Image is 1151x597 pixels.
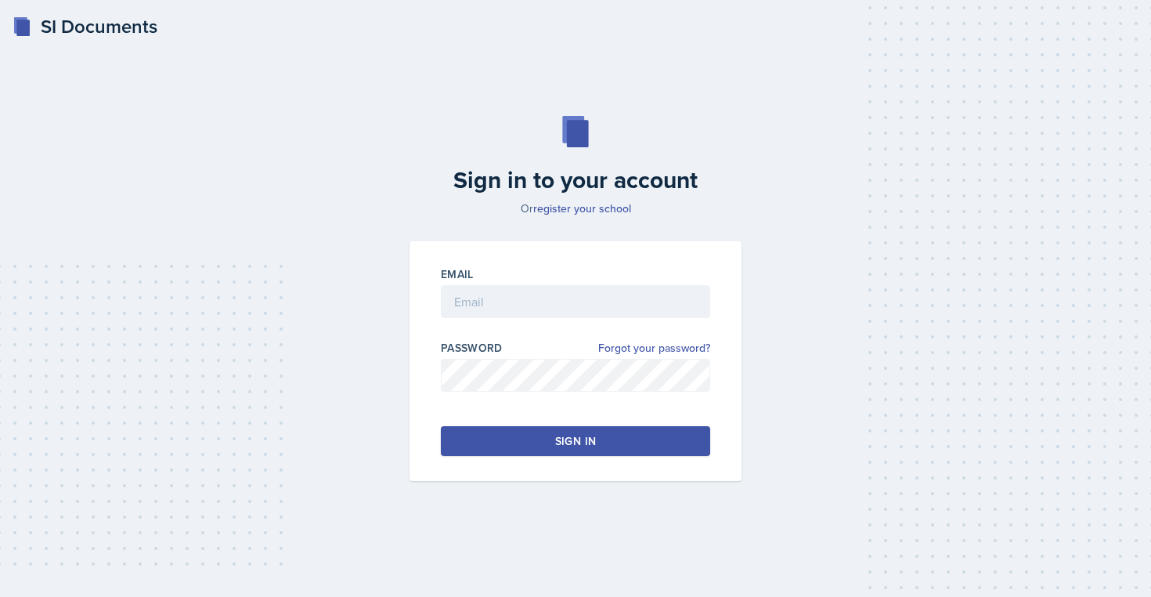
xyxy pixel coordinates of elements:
button: Sign in [441,426,710,456]
label: Email [441,266,474,282]
a: Forgot your password? [598,340,710,356]
p: Or [400,201,751,216]
h2: Sign in to your account [400,166,751,194]
a: SI Documents [13,13,157,41]
div: Sign in [555,433,596,449]
a: register your school [533,201,631,216]
label: Password [441,340,503,356]
input: Email [441,285,710,318]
